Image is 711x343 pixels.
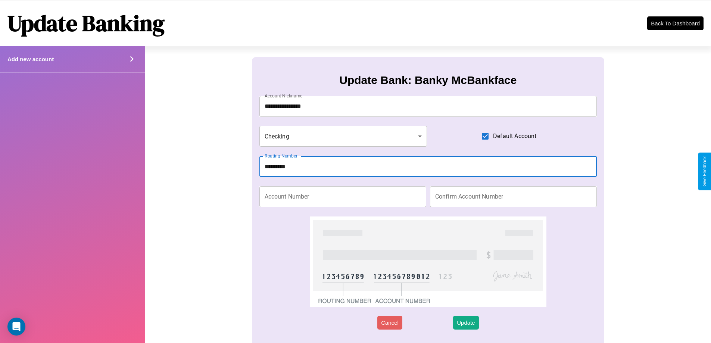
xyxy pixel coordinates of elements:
div: Give Feedback [702,156,707,187]
label: Routing Number [265,153,297,159]
button: Back To Dashboard [647,16,704,30]
label: Account Nickname [265,93,303,99]
img: check [310,216,546,307]
div: Checking [259,126,427,147]
h4: Add new account [7,56,54,62]
button: Update [453,316,478,330]
span: Default Account [493,132,536,141]
div: Open Intercom Messenger [7,318,25,336]
h3: Update Bank: Banky McBankface [339,74,517,87]
h1: Update Banking [7,8,165,38]
button: Cancel [377,316,402,330]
